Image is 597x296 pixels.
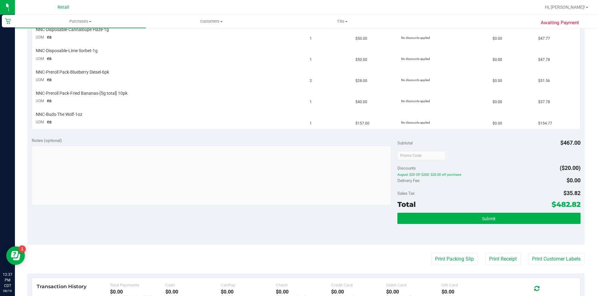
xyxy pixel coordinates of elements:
[276,283,331,287] div: Check
[386,289,442,295] div: $0.00
[310,121,312,126] span: 1
[493,121,502,126] span: $0.00
[36,120,44,124] span: UOM
[18,245,26,253] iframe: Resource center unread badge
[401,57,430,61] span: No discounts applied
[397,151,446,160] input: Promo Code
[146,19,276,24] span: Customers
[545,5,585,10] span: Hi, [PERSON_NAME]!
[493,78,502,84] span: $0.00
[538,121,552,126] span: $154.77
[165,289,221,295] div: $0.00
[15,15,146,28] a: Purchases
[47,98,52,103] span: ea
[538,99,550,105] span: $37.78
[401,99,430,103] span: No discounts applied
[310,36,312,42] span: 1
[36,78,44,82] span: UOM
[331,289,386,295] div: $0.00
[6,246,25,265] iframe: Resource center
[32,138,62,143] span: Notes (optional)
[277,15,408,28] a: Tills
[36,57,44,61] span: UOM
[310,99,312,105] span: 1
[165,283,221,287] div: Cash
[397,162,416,174] span: Discounts
[538,78,550,84] span: $51.56
[310,57,312,63] span: 1
[493,99,502,105] span: $0.00
[146,15,277,28] a: Customers
[431,253,478,265] button: Print Packing Slip
[401,78,430,82] span: No discounts applied
[397,178,419,183] span: Delivery Fee
[401,36,430,39] span: No discounts applied
[485,253,521,265] button: Print Receipt
[36,90,127,96] span: NNC-Preroll Pack-Fried Bananas-[5g total] 10pk
[36,48,98,54] span: NNC-Disposable-Lime Sorbet-1g
[442,289,497,295] div: $0.00
[36,99,44,103] span: UOM
[567,177,581,184] span: $0.00
[355,121,369,126] span: $157.00
[538,36,550,42] span: $47.77
[355,99,367,105] span: $40.00
[493,57,502,63] span: $0.00
[47,77,52,82] span: ea
[310,78,312,84] span: 2
[538,57,550,63] span: $47.78
[560,139,581,146] span: $467.00
[110,283,165,287] div: Total Payments
[15,19,146,24] span: Purchases
[397,200,416,209] span: Total
[36,27,109,33] span: NNC-Disposable-Cannaloupe Haze-1g
[397,140,413,145] span: Subtotal
[47,119,52,124] span: ea
[355,57,367,63] span: $50.00
[331,283,386,287] div: Credit Card
[442,283,497,287] div: Gift Card
[401,121,430,124] span: No discounts applied
[58,5,69,10] span: Retail
[3,272,12,289] p: 12:37 PM CDT
[36,35,44,39] span: UOM
[47,56,52,61] span: ea
[277,19,407,24] span: Tills
[563,190,581,196] span: $35.82
[276,289,331,295] div: $0.00
[5,18,11,24] inline-svg: Retail
[397,191,415,196] span: Sales Tax
[552,200,581,209] span: $482.82
[110,289,165,295] div: $0.00
[397,173,580,177] span: August $20 Off $200: $20.00 off purchase
[541,19,579,26] span: Awaiting Payment
[355,36,367,42] span: $50.00
[47,34,52,39] span: ea
[36,69,109,75] span: NNC-Preroll Pack-Blueberry Diesel-6pk
[221,283,276,287] div: CanPay
[397,213,580,224] button: Submit
[386,283,442,287] div: Debit Card
[221,289,276,295] div: $0.00
[355,78,367,84] span: $28.00
[560,165,581,171] span: ($20.00)
[493,36,502,42] span: $0.00
[528,253,585,265] button: Print Customer Labels
[482,216,496,221] span: Submit
[36,112,82,117] span: NNC-Buds-The Wolf-1oz
[3,289,12,293] p: 08/19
